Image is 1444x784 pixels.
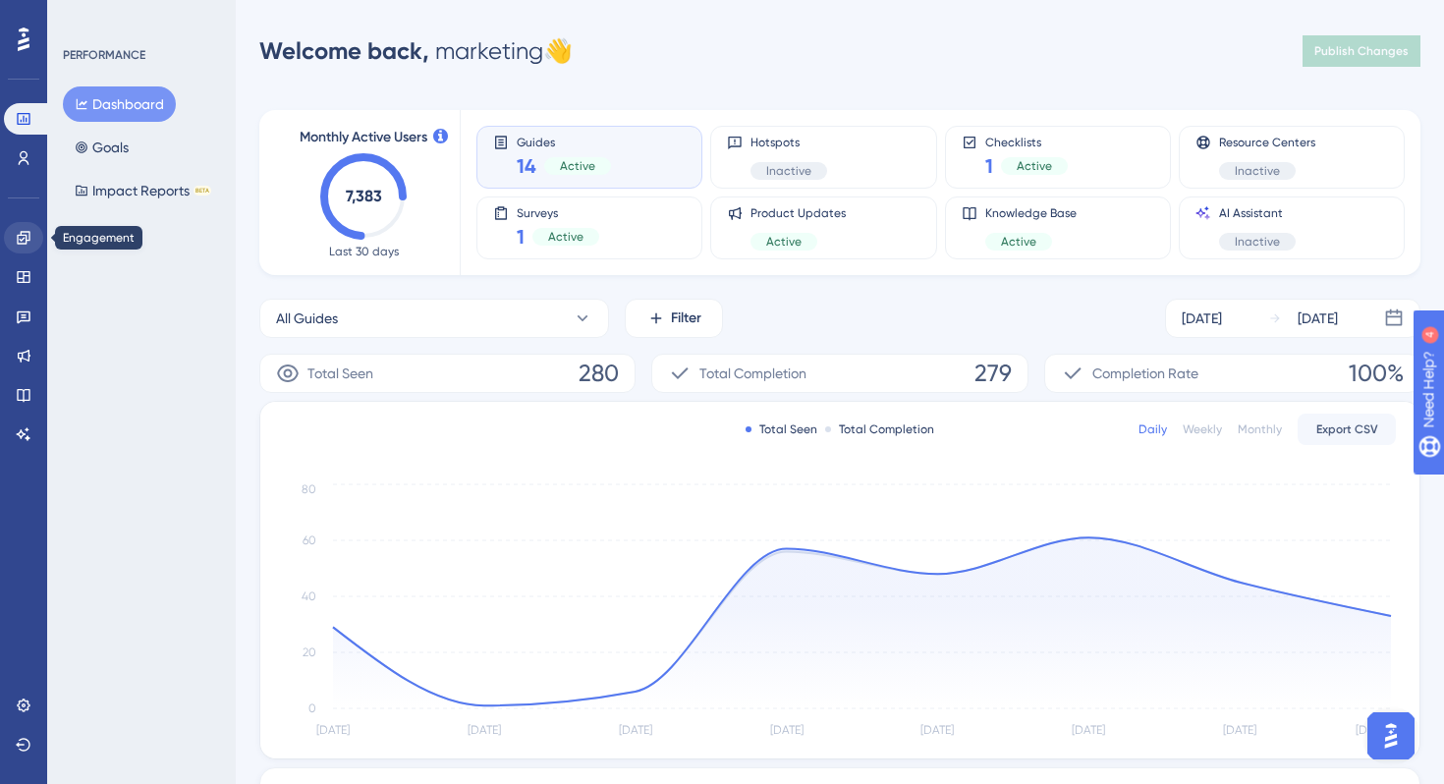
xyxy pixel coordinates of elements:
[1316,421,1378,437] span: Export CSV
[316,723,350,737] tspan: [DATE]
[303,533,316,547] tspan: 60
[517,135,611,148] span: Guides
[259,299,609,338] button: All Guides
[625,299,723,338] button: Filter
[1356,723,1389,737] tspan: [DATE]
[1092,362,1198,385] span: Completion Rate
[1072,723,1105,737] tspan: [DATE]
[1235,163,1280,179] span: Inactive
[766,163,811,179] span: Inactive
[750,205,846,221] span: Product Updates
[308,701,316,715] tspan: 0
[1017,158,1052,174] span: Active
[329,244,399,259] span: Last 30 days
[1223,723,1256,737] tspan: [DATE]
[259,36,429,65] span: Welcome back,
[619,723,652,737] tspan: [DATE]
[302,482,316,496] tspan: 80
[259,35,573,67] div: marketing 👋
[1298,414,1396,445] button: Export CSV
[1219,205,1296,221] span: AI Assistant
[1349,358,1404,389] span: 100%
[985,205,1077,221] span: Knowledge Base
[346,187,382,205] text: 7,383
[699,362,806,385] span: Total Completion
[468,723,501,737] tspan: [DATE]
[548,229,583,245] span: Active
[194,186,211,196] div: BETA
[985,152,993,180] span: 1
[517,152,536,180] span: 14
[276,307,338,330] span: All Guides
[825,421,934,437] div: Total Completion
[517,223,525,251] span: 1
[1298,307,1338,330] div: [DATE]
[1361,706,1420,765] iframe: UserGuiding AI Assistant Launcher
[63,47,145,63] div: PERFORMANCE
[1182,307,1222,330] div: [DATE]
[1314,43,1409,59] span: Publish Changes
[1219,135,1315,150] span: Resource Centers
[920,723,954,737] tspan: [DATE]
[1183,421,1222,437] div: Weekly
[137,10,142,26] div: 4
[746,421,817,437] div: Total Seen
[750,135,827,150] span: Hotspots
[985,135,1068,148] span: Checklists
[517,205,599,219] span: Surveys
[63,173,223,208] button: Impact ReportsBETA
[63,130,140,165] button: Goals
[1235,234,1280,250] span: Inactive
[560,158,595,174] span: Active
[1001,234,1036,250] span: Active
[1139,421,1167,437] div: Daily
[1303,35,1420,67] button: Publish Changes
[770,723,804,737] tspan: [DATE]
[766,234,802,250] span: Active
[46,5,123,28] span: Need Help?
[671,307,701,330] span: Filter
[63,86,176,122] button: Dashboard
[974,358,1012,389] span: 279
[579,358,619,389] span: 280
[307,362,373,385] span: Total Seen
[1238,421,1282,437] div: Monthly
[303,645,316,659] tspan: 20
[302,589,316,603] tspan: 40
[300,126,427,149] span: Monthly Active Users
